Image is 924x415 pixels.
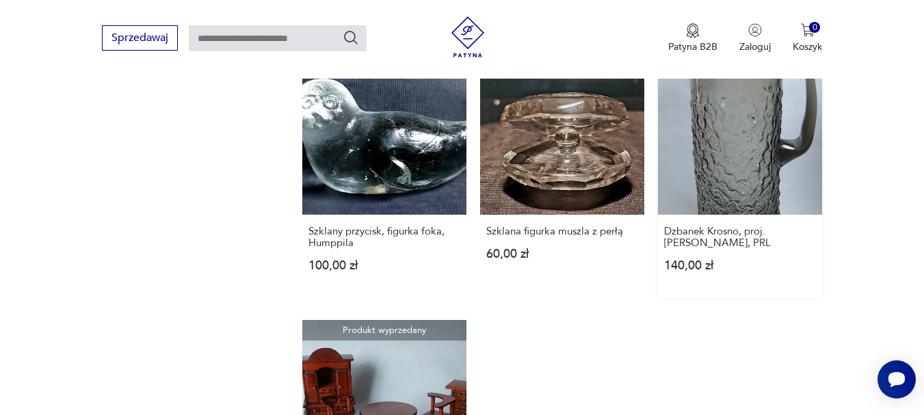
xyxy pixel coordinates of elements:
[447,16,488,57] img: Patyna - sklep z meblami i dekoracjami vintage
[486,248,638,260] p: 60,00 zł
[664,260,816,271] p: 140,00 zł
[809,22,821,34] div: 0
[664,226,816,249] h3: Dzbanek Krosno, proj. [PERSON_NAME], PRL
[686,23,700,38] img: Ikona medalu
[343,29,359,46] button: Szukaj
[793,40,822,53] p: Koszyk
[302,51,466,298] a: Produkt wyprzedanySzklany przycisk, figurka foka, HumppilaSzklany przycisk, figurka foka, Humppil...
[793,23,822,53] button: 0Koszyk
[739,23,771,53] button: Zaloguj
[480,51,644,298] a: Produkt wyprzedanySzklana figurka muszla z perłąSzklana figurka muszla z perłą60,00 zł
[486,226,638,237] h3: Szklana figurka muszla z perłą
[801,23,815,37] img: Ikona koszyka
[102,34,178,44] a: Sprzedawaj
[877,360,916,399] iframe: Smartsupp widget button
[308,226,460,249] h3: Szklany przycisk, figurka foka, Humppila
[308,260,460,271] p: 100,00 zł
[102,25,178,51] button: Sprzedawaj
[668,23,717,53] button: Patyna B2B
[668,23,717,53] a: Ikona medaluPatyna B2B
[739,40,771,53] p: Zaloguj
[748,23,762,37] img: Ikonka użytkownika
[658,51,822,298] a: Produkt wyprzedanyDzbanek Krosno, proj. W. Sarnecki, PRLDzbanek Krosno, proj. [PERSON_NAME], PRL1...
[668,40,717,53] p: Patyna B2B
